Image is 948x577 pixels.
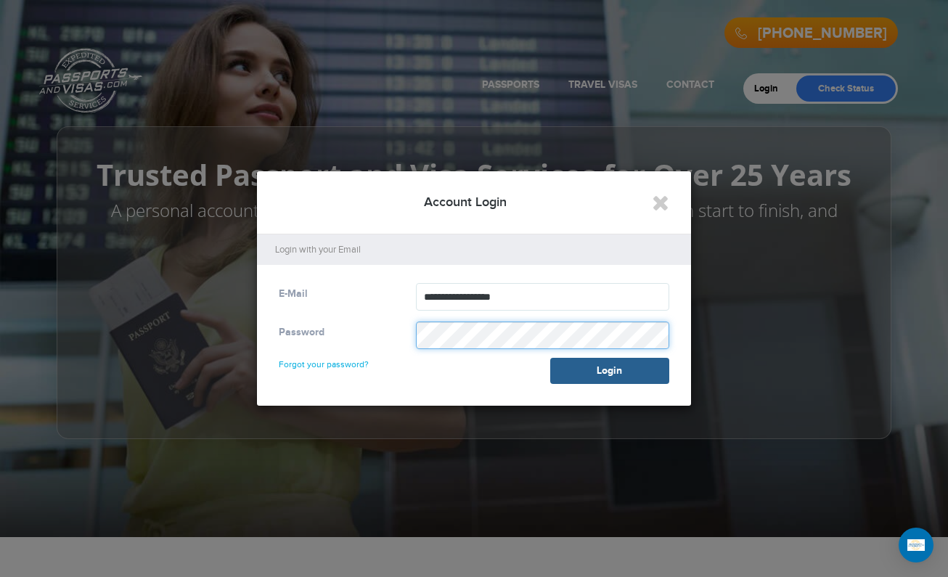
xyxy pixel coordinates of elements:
button: Close [652,192,669,215]
button: Login [550,358,669,384]
p: Login with your Email [275,243,680,257]
div: Open Intercom Messenger [899,528,933,562]
a: Forgot your password? [279,346,369,369]
label: E-Mail [279,287,308,301]
label: Password [279,325,324,340]
span: Account Login [424,195,507,210]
